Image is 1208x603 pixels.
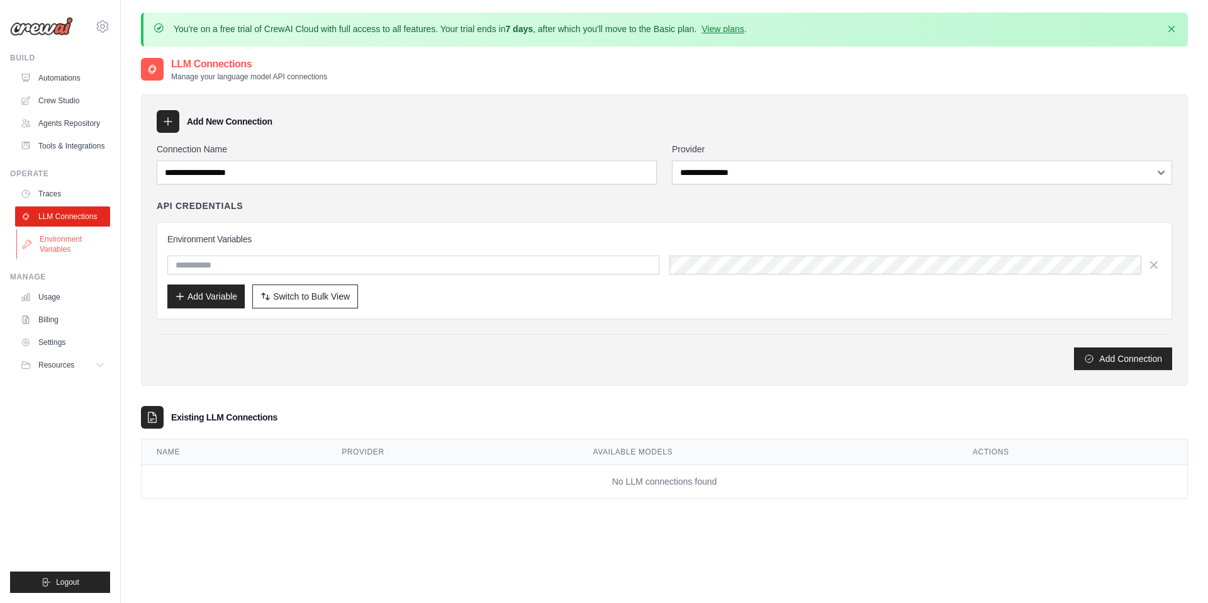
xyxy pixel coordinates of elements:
label: Provider [672,143,1172,155]
a: Usage [15,287,110,307]
h3: Environment Variables [167,233,1161,245]
th: Name [142,439,327,465]
div: Manage [10,272,110,282]
p: Manage your language model API connections [171,72,327,82]
button: Add Variable [167,285,245,308]
a: Billing [15,310,110,330]
button: Add Connection [1074,347,1172,370]
span: Resources [38,360,74,370]
a: Traces [15,184,110,204]
div: Operate [10,169,110,179]
img: Logo [10,17,73,36]
span: Switch to Bulk View [273,290,350,303]
span: Logout [56,577,79,587]
p: You're on a free trial of CrewAI Cloud with full access to all features. Your trial ends in , aft... [174,23,747,35]
strong: 7 days [505,24,533,34]
th: Actions [958,439,1187,465]
th: Provider [327,439,578,465]
a: View plans [702,24,744,34]
h4: API Credentials [157,200,243,212]
a: Agents Repository [15,113,110,133]
a: LLM Connections [15,206,110,227]
h3: Add New Connection [187,115,272,128]
th: Available Models [578,439,958,465]
td: No LLM connections found [142,465,1187,499]
a: Tools & Integrations [15,136,110,156]
h3: Existing LLM Connections [171,411,277,424]
h2: LLM Connections [171,57,327,72]
button: Logout [10,572,110,593]
div: Build [10,53,110,63]
a: Settings [15,332,110,352]
button: Resources [15,355,110,375]
label: Connection Name [157,143,657,155]
a: Crew Studio [15,91,110,111]
a: Automations [15,68,110,88]
button: Switch to Bulk View [252,285,358,308]
a: Environment Variables [16,229,111,259]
